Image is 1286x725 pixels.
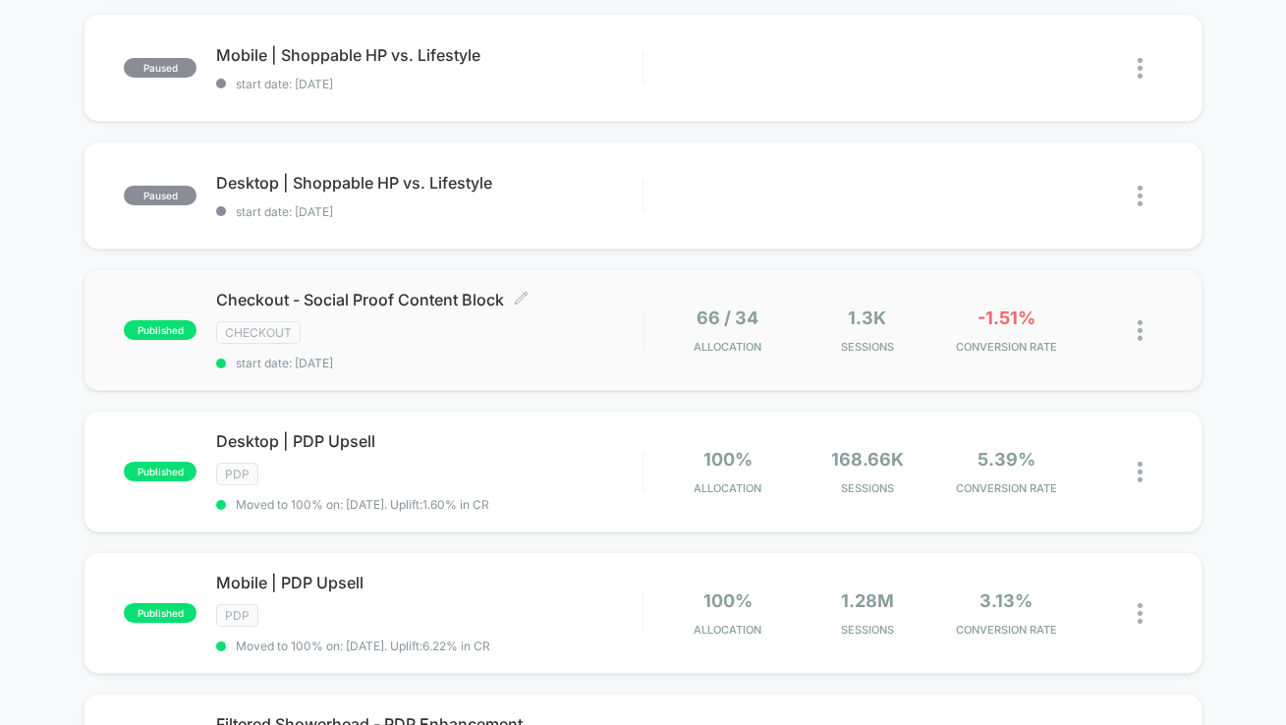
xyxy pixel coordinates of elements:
[216,321,301,344] span: CHECKOUT
[942,481,1072,495] span: CONVERSION RATE
[978,307,1035,328] span: -1.51%
[698,307,759,328] span: 66 / 34
[1138,186,1143,206] img: close
[803,481,932,495] span: Sessions
[1138,58,1143,79] img: close
[216,356,643,370] span: start date: [DATE]
[236,639,490,653] span: Moved to 100% on: [DATE] . Uplift: 6.22% in CR
[942,340,1072,354] span: CONVERSION RATE
[1138,603,1143,624] img: close
[216,77,643,91] span: start date: [DATE]
[978,449,1035,470] span: 5.39%
[703,449,753,470] span: 100%
[216,431,643,451] span: Desktop | PDP Upsell
[216,604,258,627] span: PDP
[803,623,932,637] span: Sessions
[124,58,196,78] span: paused
[1138,320,1143,341] img: close
[695,623,762,637] span: Allocation
[703,590,753,611] span: 100%
[216,45,643,65] span: Mobile | Shoppable HP vs. Lifestyle
[848,307,886,328] span: 1.3k
[695,340,762,354] span: Allocation
[216,204,643,219] span: start date: [DATE]
[695,481,762,495] span: Allocation
[124,462,196,481] span: published
[216,463,258,485] span: PDP
[216,290,643,309] span: Checkout - Social Proof Content Block
[841,590,894,611] span: 1.28M
[979,590,1033,611] span: 3.13%
[124,603,196,623] span: published
[803,340,932,354] span: Sessions
[942,623,1072,637] span: CONVERSION RATE
[831,449,904,470] span: 168.66k
[124,186,196,205] span: paused
[236,497,489,512] span: Moved to 100% on: [DATE] . Uplift: 1.60% in CR
[216,573,643,592] span: Mobile | PDP Upsell
[216,173,643,193] span: Desktop | Shoppable HP vs. Lifestyle
[124,320,196,340] span: published
[1138,462,1143,482] img: close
